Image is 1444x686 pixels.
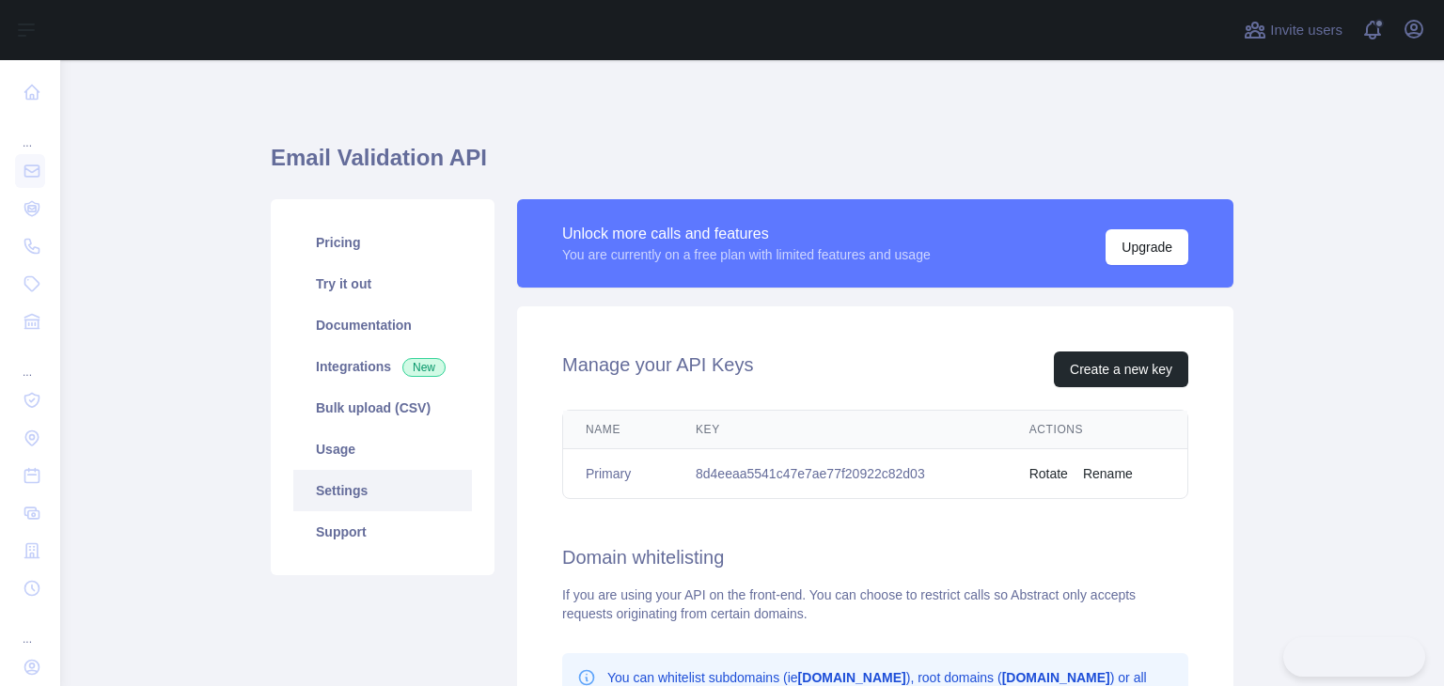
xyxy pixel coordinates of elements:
[1007,411,1187,449] th: Actions
[402,358,446,377] span: New
[1240,15,1346,45] button: Invite users
[562,544,1188,570] h2: Domain whitelisting
[1002,670,1110,685] b: [DOMAIN_NAME]
[271,143,1233,188] h1: Email Validation API
[673,411,1007,449] th: Key
[562,351,753,387] h2: Manage your API Keys
[293,511,472,553] a: Support
[293,222,472,263] a: Pricing
[1029,464,1068,483] button: Rotate
[562,245,931,264] div: You are currently on a free plan with limited features and usage
[1054,351,1188,387] button: Create a new key
[293,304,472,346] a: Documentation
[562,585,1188,623] div: If you are using your API on the front-end. You can choose to restrict calls so Abstract only acc...
[562,223,931,245] div: Unlock more calls and features
[15,113,45,150] div: ...
[15,609,45,647] div: ...
[293,387,472,429] a: Bulk upload (CSV)
[293,470,472,511] a: Settings
[1106,229,1188,265] button: Upgrade
[673,449,1007,499] td: 8d4eeaa5541c47e7ae77f20922c82d03
[293,346,472,387] a: Integrations New
[1283,637,1425,677] iframe: Toggle Customer Support
[1083,464,1133,483] button: Rename
[563,411,673,449] th: Name
[15,342,45,380] div: ...
[293,429,472,470] a: Usage
[798,670,906,685] b: [DOMAIN_NAME]
[563,449,673,499] td: Primary
[1270,20,1342,41] span: Invite users
[293,263,472,304] a: Try it out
